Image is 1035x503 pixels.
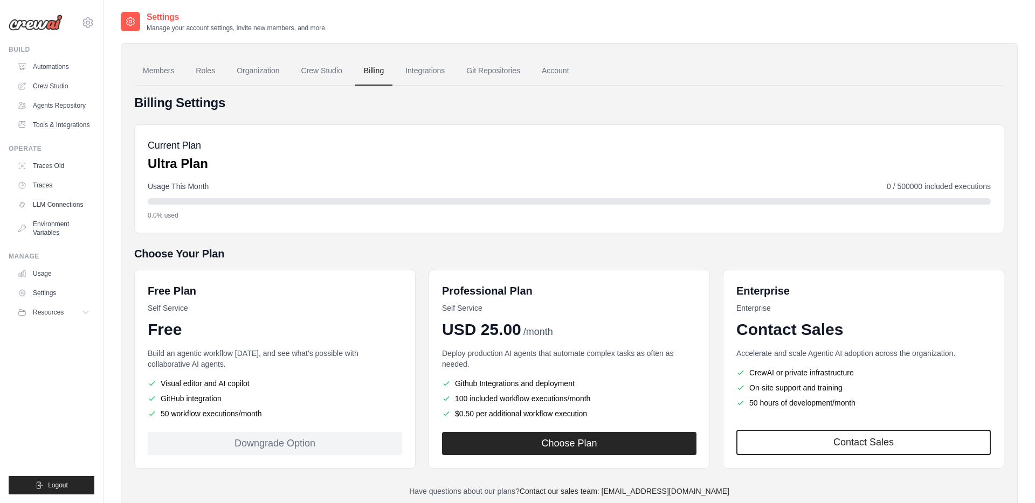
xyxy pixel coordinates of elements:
[442,378,696,389] li: Github Integrations and deployment
[148,138,208,153] h5: Current Plan
[13,177,94,194] a: Traces
[397,57,453,86] a: Integrations
[13,304,94,321] button: Resources
[442,393,696,404] li: 100 included workflow executions/month
[736,348,991,359] p: Accelerate and scale Agentic AI adoption across the organization.
[736,303,991,313] p: Enterprise
[458,57,529,86] a: Git Repositories
[523,325,553,339] span: /month
[736,367,991,378] li: CrewAI or private infrastructure
[228,57,288,86] a: Organization
[442,408,696,419] li: $0.50 per additional workflow execution
[13,78,94,95] a: Crew Studio
[736,283,991,298] h6: Enterprise
[736,382,991,393] li: On-site support and training
[147,24,327,32] p: Manage your account settings, invite new members, and more.
[134,486,1004,497] p: Have questions about our plans?
[736,320,991,339] div: Contact Sales
[533,57,578,86] a: Account
[13,97,94,114] a: Agents Repository
[13,265,94,282] a: Usage
[293,57,351,86] a: Crew Studio
[9,144,94,153] div: Operate
[442,432,696,455] button: Choose Plan
[13,215,94,241] a: Environment Variables
[148,348,402,369] p: Build an agentic workflow [DATE], and see what's possible with collaborative AI agents.
[736,430,991,455] a: Contact Sales
[442,348,696,369] p: Deploy production AI agents that automate complex tasks as often as needed.
[442,320,521,339] span: USD 25.00
[147,11,327,24] h2: Settings
[48,481,68,490] span: Logout
[148,211,178,220] span: 0.0% used
[187,57,224,86] a: Roles
[148,155,208,172] p: Ultra Plan
[887,181,991,192] span: 0 / 500000 included executions
[134,94,1004,111] h4: Billing Settings
[148,181,209,192] span: Usage This Month
[9,45,94,54] div: Build
[13,196,94,213] a: LLM Connections
[13,284,94,302] a: Settings
[148,408,402,419] li: 50 workflow executions/month
[9,476,94,494] button: Logout
[134,57,183,86] a: Members
[355,57,392,86] a: Billing
[13,58,94,75] a: Automations
[134,246,1004,261] h5: Choose Your Plan
[520,487,729,495] a: Contact our sales team: [EMAIL_ADDRESS][DOMAIN_NAME]
[148,432,402,455] div: Downgrade Option
[148,378,402,389] li: Visual editor and AI copilot
[148,393,402,404] li: GitHub integration
[33,308,64,317] span: Resources
[736,397,991,408] li: 50 hours of development/month
[9,252,94,261] div: Manage
[148,320,402,339] div: Free
[13,157,94,174] a: Traces Old
[13,116,94,134] a: Tools & Integrations
[442,283,533,298] h6: Professional Plan
[442,303,696,313] p: Self Service
[9,15,63,31] img: Logo
[148,283,196,298] h6: Free Plan
[148,303,402,313] p: Self Service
